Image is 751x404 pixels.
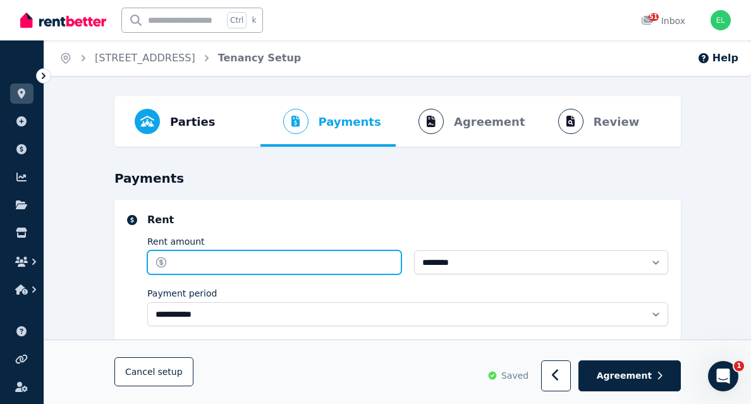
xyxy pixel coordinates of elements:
[95,52,195,64] a: [STREET_ADDRESS]
[227,12,247,28] span: Ctrl
[157,366,182,379] span: setup
[125,367,183,377] span: Cancel
[147,235,205,248] label: Rent amount
[20,11,106,30] img: RentBetter
[501,370,528,383] span: Saved
[252,15,256,25] span: k
[597,370,652,383] span: Agreement
[114,96,681,147] nav: Progress
[260,96,391,147] button: Payments
[734,361,744,371] span: 1
[218,51,302,66] span: Tenancy Setup
[44,40,316,76] nav: Breadcrumb
[649,13,659,21] span: 51
[319,113,381,131] span: Payments
[711,10,731,30] img: edna lee
[114,358,193,387] button: Cancelsetup
[708,361,738,391] iframe: Intercom live chat
[125,96,225,147] button: Parties
[147,212,668,228] h5: Rent
[641,15,685,27] div: Inbox
[578,361,681,392] button: Agreement
[170,113,215,131] span: Parties
[697,51,738,66] button: Help
[114,169,681,187] h3: Payments
[147,287,217,300] label: Payment period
